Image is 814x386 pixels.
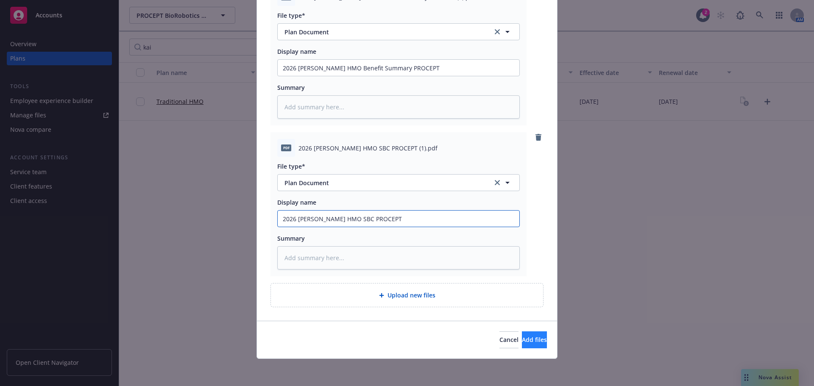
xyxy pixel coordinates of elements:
[277,234,305,242] span: Summary
[492,27,502,37] a: clear selection
[281,144,291,151] span: pdf
[277,198,316,206] span: Display name
[284,178,481,187] span: Plan Document
[277,174,520,191] button: Plan Documentclear selection
[277,83,305,92] span: Summary
[278,211,519,227] input: Add display name here...
[387,291,435,300] span: Upload new files
[270,283,544,307] div: Upload new files
[533,132,544,142] a: remove
[277,23,520,40] button: Plan Documentclear selection
[522,336,547,344] span: Add files
[522,331,547,348] button: Add files
[277,47,316,56] span: Display name
[499,331,519,348] button: Cancel
[278,60,519,76] input: Add display name here...
[499,336,519,344] span: Cancel
[284,28,481,36] span: Plan Document
[277,11,305,19] span: File type*
[298,144,438,153] span: 2026 [PERSON_NAME] HMO SBC PROCEPT (1).pdf
[492,178,502,188] a: clear selection
[277,162,305,170] span: File type*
